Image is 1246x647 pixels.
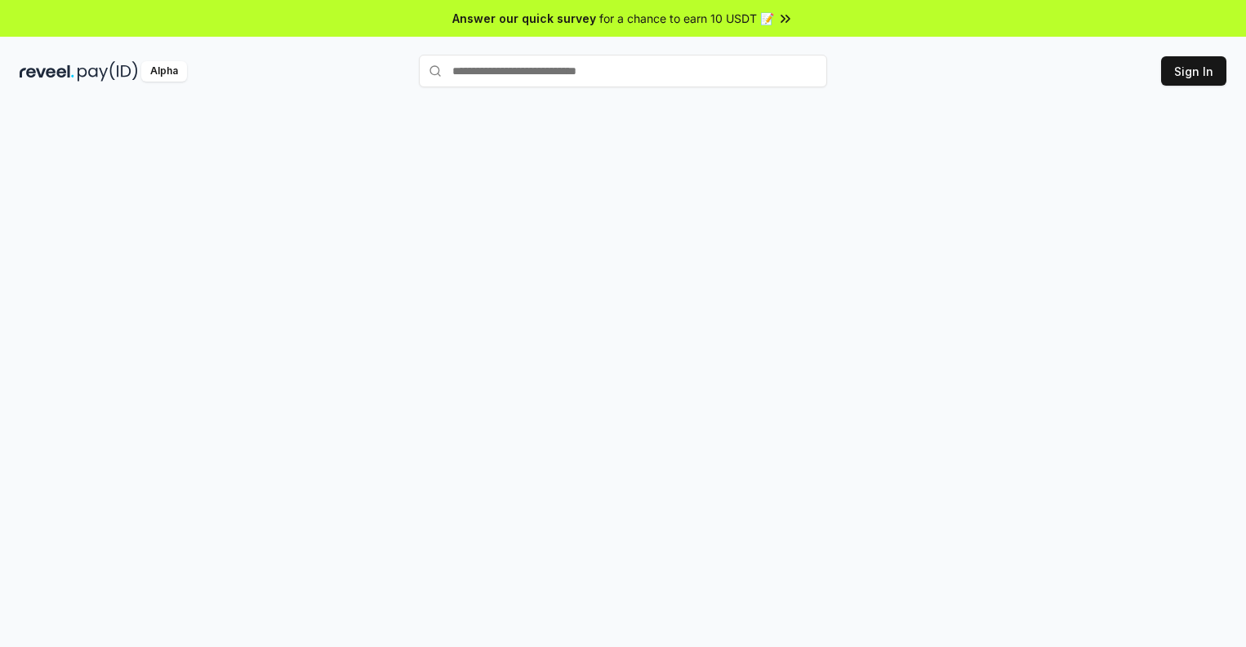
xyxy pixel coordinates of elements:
[599,10,774,27] span: for a chance to earn 10 USDT 📝
[78,61,138,82] img: pay_id
[452,10,596,27] span: Answer our quick survey
[1161,56,1226,86] button: Sign In
[20,61,74,82] img: reveel_dark
[141,61,187,82] div: Alpha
